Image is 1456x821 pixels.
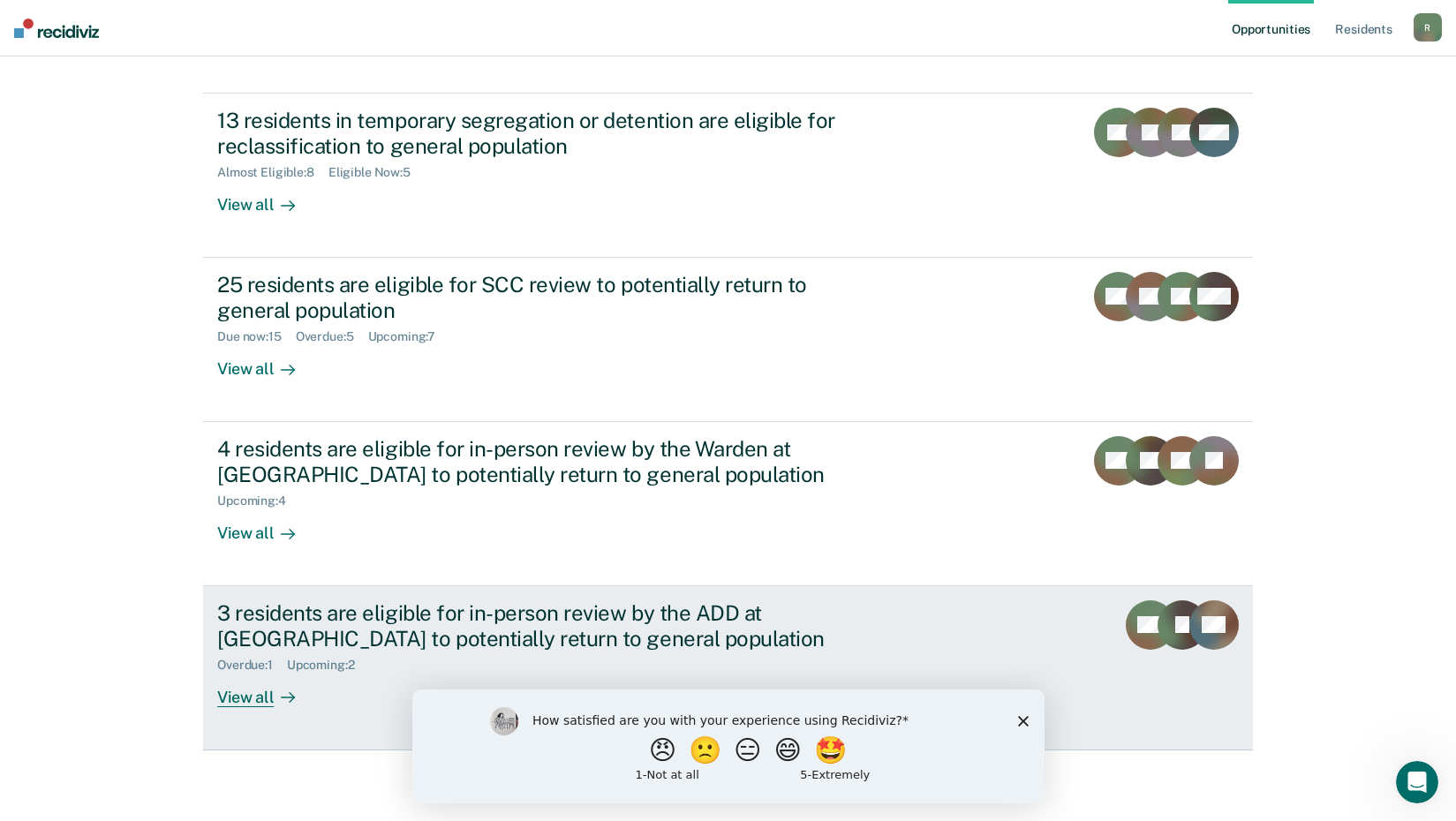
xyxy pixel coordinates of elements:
[287,658,369,673] div: Upcoming : 2
[328,165,425,180] div: Eligible Now : 5
[203,258,1253,422] a: 25 residents are eligible for SCC review to potentially return to general populationDue now:15Ove...
[412,689,1045,803] iframe: Survey by Kim from Recidiviz
[217,493,300,508] div: Upcoming : 4
[217,108,837,159] div: 13 residents in temporary segregation or detention are eligible for reclassification to general p...
[1414,13,1442,41] button: R
[217,165,328,180] div: Almost Eligible : 8
[217,600,837,652] div: 3 residents are eligible for in-person review by the ADD at [GEOGRAPHIC_DATA] to potentially retu...
[203,93,1253,258] a: 13 residents in temporary segregation or detention are eligible for reclassification to general p...
[217,180,316,215] div: View all
[368,329,450,344] div: Upcoming : 7
[217,272,837,323] div: 25 residents are eligible for SCC review to potentially return to general population
[296,329,368,344] div: Overdue : 5
[203,422,1253,586] a: 4 residents are eligible for in-person review by the Warden at [GEOGRAPHIC_DATA] to potentially r...
[203,586,1253,750] a: 3 residents are eligible for in-person review by the ADD at [GEOGRAPHIC_DATA] to potentially retu...
[217,329,296,344] div: Due now : 15
[1396,761,1438,803] iframe: Intercom live chat
[217,658,287,673] div: Overdue : 1
[217,673,316,707] div: View all
[14,19,99,38] img: Recidiviz
[217,508,316,543] div: View all
[217,436,837,487] div: 4 residents are eligible for in-person review by the Warden at [GEOGRAPHIC_DATA] to potentially r...
[217,344,316,379] div: View all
